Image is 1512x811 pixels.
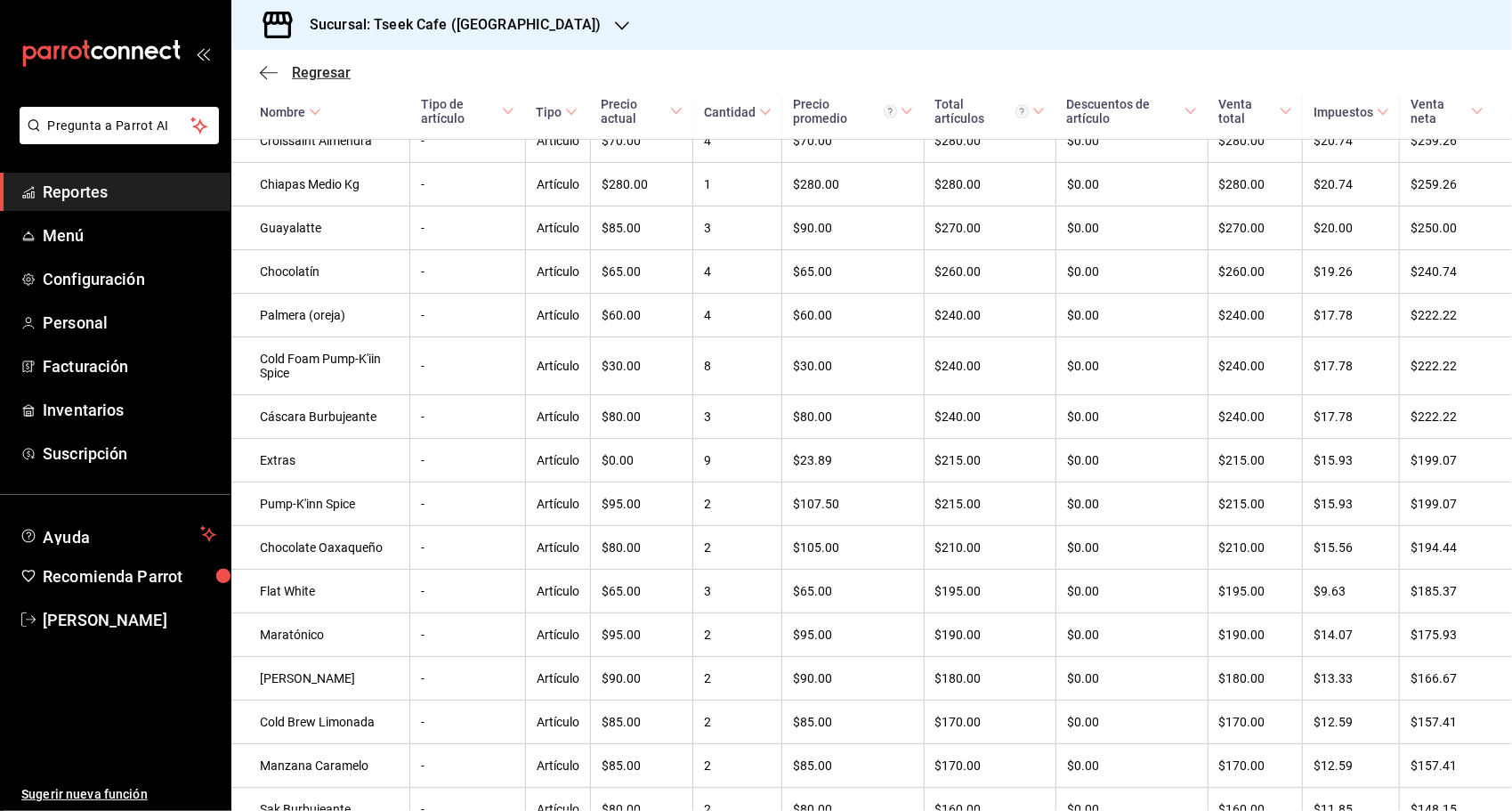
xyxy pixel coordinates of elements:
span: Venta neta [1411,97,1484,126]
td: $185.37 [1400,570,1512,613]
td: $240.74 [1400,250,1512,294]
td: $60.00 [590,294,693,337]
td: $65.00 [782,250,924,294]
td: $280.00 [924,163,1055,207]
td: $80.00 [590,395,693,439]
td: - [410,570,526,613]
td: $215.00 [1208,483,1303,526]
td: Artículo [525,657,590,701]
button: Regresar [260,64,351,81]
td: $30.00 [590,337,693,395]
td: $215.00 [924,483,1055,526]
td: $260.00 [924,250,1055,294]
td: - [410,250,526,294]
td: $20.00 [1303,207,1400,250]
td: $0.00 [1055,250,1208,294]
td: Artículo [525,570,590,613]
div: Total artículos [934,97,1029,126]
td: $0.00 [1055,744,1208,788]
td: $215.00 [1208,439,1303,483]
span: Menú [43,223,216,247]
td: $107.50 [782,483,924,526]
td: $70.00 [590,119,693,163]
td: $0.00 [1055,119,1208,163]
span: Pregunta a Parrot AI [48,117,191,135]
td: 3 [693,395,782,439]
td: $195.00 [924,570,1055,613]
td: $60.00 [782,294,924,337]
span: Descuentos de artículo [1066,97,1197,126]
td: Cold Brew Limonada [231,701,410,744]
td: $65.00 [782,570,924,613]
td: Artículo [525,613,590,657]
td: $15.93 [1303,439,1400,483]
td: $210.00 [1208,526,1303,570]
td: 4 [693,119,782,163]
td: - [410,163,526,207]
td: Artículo [525,395,590,439]
td: - [410,483,526,526]
td: $14.07 [1303,613,1400,657]
td: $240.00 [1208,395,1303,439]
td: $20.74 [1303,163,1400,207]
td: $280.00 [1208,119,1303,163]
td: $194.44 [1400,526,1512,570]
td: Croissaint Almendra [231,119,410,163]
td: $250.00 [1400,207,1512,250]
td: $215.00 [924,439,1055,483]
td: - [410,294,526,337]
td: $17.78 [1303,395,1400,439]
div: Cantidad [704,105,756,119]
td: $166.67 [1400,657,1512,701]
td: Artículo [525,250,590,294]
td: $85.00 [590,744,693,788]
td: Artículo [525,163,590,207]
td: 2 [693,483,782,526]
span: Reportes [43,180,216,204]
div: Precio actual [601,97,667,126]
td: $0.00 [1055,395,1208,439]
td: $270.00 [1208,207,1303,250]
td: $222.22 [1400,337,1512,395]
td: Artículo [525,526,590,570]
td: $0.00 [1055,294,1208,337]
td: $80.00 [782,395,924,439]
td: 3 [693,570,782,613]
td: $0.00 [1055,163,1208,207]
td: $240.00 [924,395,1055,439]
td: - [410,744,526,788]
td: $170.00 [924,744,1055,788]
span: Recomienda Parrot [43,564,216,588]
td: 2 [693,657,782,701]
td: 2 [693,526,782,570]
td: $170.00 [924,701,1055,744]
td: [PERSON_NAME] [231,657,410,701]
td: $190.00 [924,613,1055,657]
div: Venta neta [1411,97,1468,126]
div: Tipo de artículo [421,97,499,126]
td: $19.26 [1303,250,1400,294]
td: $70.00 [782,119,924,163]
td: $0.00 [1055,701,1208,744]
td: $240.00 [1208,337,1303,395]
td: Palmera (oreja) [231,294,410,337]
span: Facturación [43,354,216,378]
span: Tipo [536,105,578,119]
div: Descuentos de artículo [1066,97,1181,126]
td: $23.89 [782,439,924,483]
td: $20.74 [1303,119,1400,163]
td: $9.63 [1303,570,1400,613]
td: $90.00 [782,657,924,701]
td: - [410,657,526,701]
td: 8 [693,337,782,395]
td: $12.59 [1303,744,1400,788]
td: 2 [693,744,782,788]
td: $170.00 [1208,701,1303,744]
td: $270.00 [924,207,1055,250]
td: $0.00 [1055,613,1208,657]
td: 4 [693,294,782,337]
td: $65.00 [590,570,693,613]
td: Guayalatte [231,207,410,250]
svg: El total artículos considera cambios de precios en los artículos así como costos adicionales por ... [1015,105,1029,118]
td: - [410,119,526,163]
